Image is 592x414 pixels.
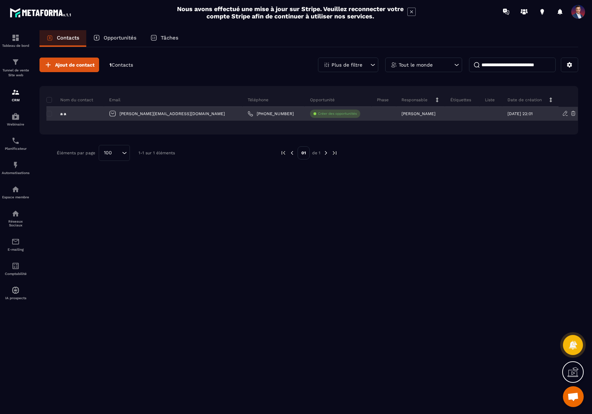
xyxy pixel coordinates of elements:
p: Contacts [57,35,79,41]
p: Phase [377,97,389,103]
a: accountantaccountantComptabilité [2,257,29,281]
p: [DATE] 22:01 [507,111,533,116]
p: Éléments par page [57,150,95,155]
img: social-network [11,209,20,218]
img: prev [280,150,286,156]
img: automations [11,185,20,193]
a: emailemailE-mailing [2,232,29,257]
input: Search for option [114,149,120,157]
a: automationsautomationsAutomatisations [2,156,29,180]
p: Réseaux Sociaux [2,219,29,227]
p: Opportunités [104,35,136,41]
p: Automatisations [2,171,29,175]
p: CRM [2,98,29,102]
h2: Nous avons effectué une mise à jour sur Stripe. Veuillez reconnecter votre compte Stripe afin de ... [177,5,404,20]
p: Webinaire [2,122,29,126]
p: Responsable [401,97,427,103]
p: Tunnel de vente Site web [2,68,29,78]
span: Ajout de contact [55,61,95,68]
a: Tâches [143,30,185,47]
img: email [11,238,20,246]
img: next [332,150,338,156]
a: Contacts [39,30,86,47]
p: Tableau de bord [2,44,29,48]
p: 01 [298,146,310,159]
a: formationformationTableau de bord [2,28,29,53]
img: scheduler [11,137,20,145]
img: formation [11,34,20,42]
a: automationsautomationsWebinaire [2,107,29,131]
img: automations [11,161,20,169]
img: automations [11,286,20,294]
p: Nom du contact [46,97,93,103]
img: automations [11,112,20,121]
p: Téléphone [248,97,268,103]
p: Espace membre [2,195,29,199]
p: Étiquettes [450,97,471,103]
a: social-networksocial-networkRéseaux Sociaux [2,204,29,232]
a: schedulerschedulerPlanificateur [2,131,29,156]
p: Liste [485,97,495,103]
p: Date de création [507,97,542,103]
img: next [323,150,329,156]
a: [PHONE_NUMBER] [248,111,294,117]
p: Comptabilité [2,272,29,276]
p: Email [109,97,121,103]
div: Search for option [99,145,130,161]
p: Plus de filtre [332,62,362,67]
p: a a [46,111,66,117]
a: formationformationTunnel de vente Site web [2,53,29,83]
p: Créer des opportunités [318,111,357,116]
p: [PERSON_NAME] [401,111,435,116]
p: Tout le monde [399,62,433,67]
img: accountant [11,262,20,270]
button: Ajout de contact [39,58,99,72]
img: formation [11,88,20,96]
p: Planificateur [2,147,29,150]
img: prev [289,150,295,156]
img: formation [11,58,20,66]
span: 100 [101,149,114,157]
a: Ouvrir le chat [563,386,584,407]
p: Tâches [161,35,178,41]
img: logo [10,6,72,19]
p: de 1 [312,150,320,156]
a: formationformationCRM [2,83,29,107]
p: E-mailing [2,248,29,251]
a: automationsautomationsEspace membre [2,180,29,204]
p: 1 [109,62,133,68]
p: 1-1 sur 1 éléments [139,150,175,155]
a: Opportunités [86,30,143,47]
p: Opportunité [310,97,335,103]
p: IA prospects [2,296,29,300]
span: Contacts [112,62,133,68]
